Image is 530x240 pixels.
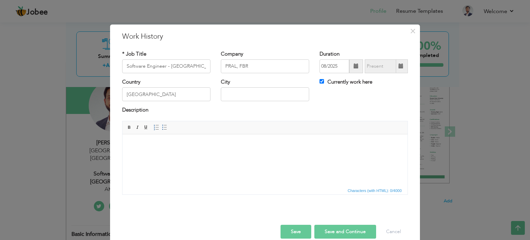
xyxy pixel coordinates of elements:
a: Underline [142,124,150,131]
input: Currently work here [320,79,324,84]
button: Close [407,26,418,37]
a: Bold [126,124,133,131]
input: Present [365,59,396,73]
label: City [221,78,230,86]
div: Statistics [346,188,404,194]
a: Insert/Remove Bulleted List [161,124,168,131]
span: Characters (with HTML): 0/4000 [346,188,403,194]
label: Description [122,106,148,114]
a: Insert/Remove Numbered List [153,124,160,131]
label: Duration [320,50,340,58]
button: Save and Continue [314,225,376,239]
label: Currently work here [320,78,372,86]
a: Italic [134,124,141,131]
label: Country [122,78,140,86]
input: From [320,59,349,73]
h3: Work History [122,31,408,42]
button: Cancel [379,225,408,239]
label: * Job Title [122,50,146,58]
iframe: Rich Text Editor, workEditor [122,134,408,186]
button: Save [281,225,311,239]
label: Company [221,50,243,58]
span: × [410,25,416,37]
